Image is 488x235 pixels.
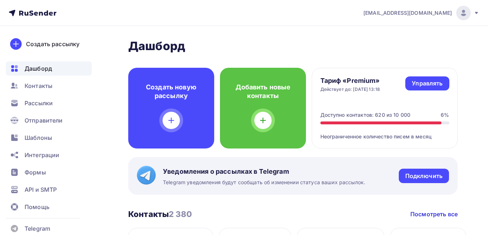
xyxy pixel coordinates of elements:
a: Шаблоны [6,130,92,145]
h4: Добавить новые контакты [232,83,294,100]
div: Действует до: [DATE] 13:18 [320,87,380,92]
div: 6% [441,111,449,119]
a: Посмотреть все [410,210,458,218]
span: Рассылки [25,99,53,107]
a: Дашборд [6,61,92,76]
span: 2 380 [169,209,192,219]
span: Формы [25,168,46,177]
a: Формы [6,165,92,179]
div: Неограниченное количество писем в месяц [320,124,449,140]
span: Отправители [25,116,63,125]
div: Управлять [412,79,442,88]
div: Подключить [405,172,442,180]
a: [EMAIL_ADDRESS][DOMAIN_NAME] [363,6,479,20]
span: Telegram уведомления будут сообщать об изменении статуса ваших рассылок. [163,179,365,186]
span: Дашборд [25,64,52,73]
h4: Тариф «Premium» [320,76,380,85]
div: Доступно контактов: 620 из 10 000 [320,111,411,119]
h3: Контакты [128,209,192,219]
span: Интеграции [25,151,59,159]
a: Контакты [6,79,92,93]
span: Шаблоны [25,133,52,142]
span: Telegram [25,224,50,233]
div: Создать рассылку [26,40,79,48]
span: Помощь [25,203,49,211]
span: Уведомления о рассылках в Telegram [163,167,365,176]
a: Отправители [6,113,92,128]
a: Рассылки [6,96,92,110]
span: [EMAIL_ADDRESS][DOMAIN_NAME] [363,9,452,17]
h4: Создать новую рассылку [140,83,203,100]
span: Контакты [25,81,52,90]
h2: Дашборд [128,39,458,53]
span: API и SMTP [25,185,57,194]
